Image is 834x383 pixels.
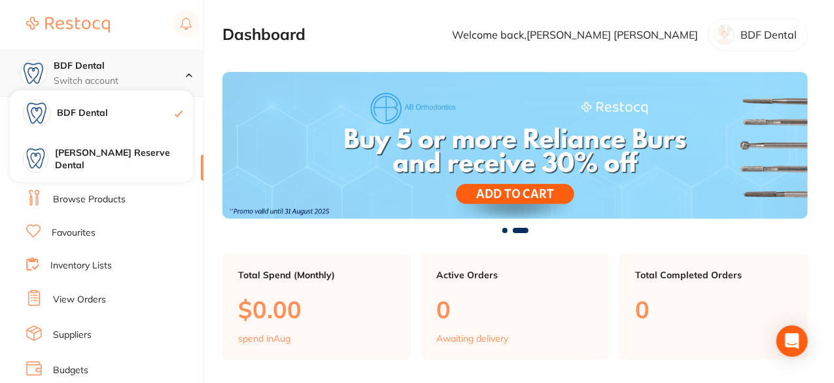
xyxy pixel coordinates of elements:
[437,296,594,323] p: 0
[53,364,88,377] a: Budgets
[776,325,808,357] div: Open Intercom Messenger
[53,293,106,306] a: View Orders
[54,60,186,73] h4: BDF Dental
[238,296,395,323] p: $0.00
[222,26,305,44] h2: Dashboard
[53,193,126,206] a: Browse Products
[619,254,808,360] a: Total Completed Orders0
[26,17,110,33] img: Restocq Logo
[54,75,186,88] p: Switch account
[52,227,96,240] a: Favourites
[20,60,46,86] img: BDF Dental
[24,100,50,126] img: BDF Dental
[421,254,610,360] a: Active Orders0Awaiting delivery
[238,270,395,280] p: Total Spend (Monthly)
[437,333,509,344] p: Awaiting delivery
[452,29,698,41] p: Welcome back, [PERSON_NAME] [PERSON_NAME]
[222,254,411,360] a: Total Spend (Monthly)$0.00spend inAug
[238,333,290,344] p: spend in Aug
[26,10,110,40] a: Restocq Logo
[222,72,808,219] img: Dashboard
[24,146,48,170] img: Logan Reserve Dental
[635,270,792,280] p: Total Completed Orders
[55,147,193,172] h4: [PERSON_NAME] Reserve Dental
[437,270,594,280] p: Active Orders
[635,296,792,323] p: 0
[57,107,175,120] h4: BDF Dental
[740,29,797,41] p: BDF Dental
[53,329,92,342] a: Suppliers
[50,259,112,272] a: Inventory Lists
